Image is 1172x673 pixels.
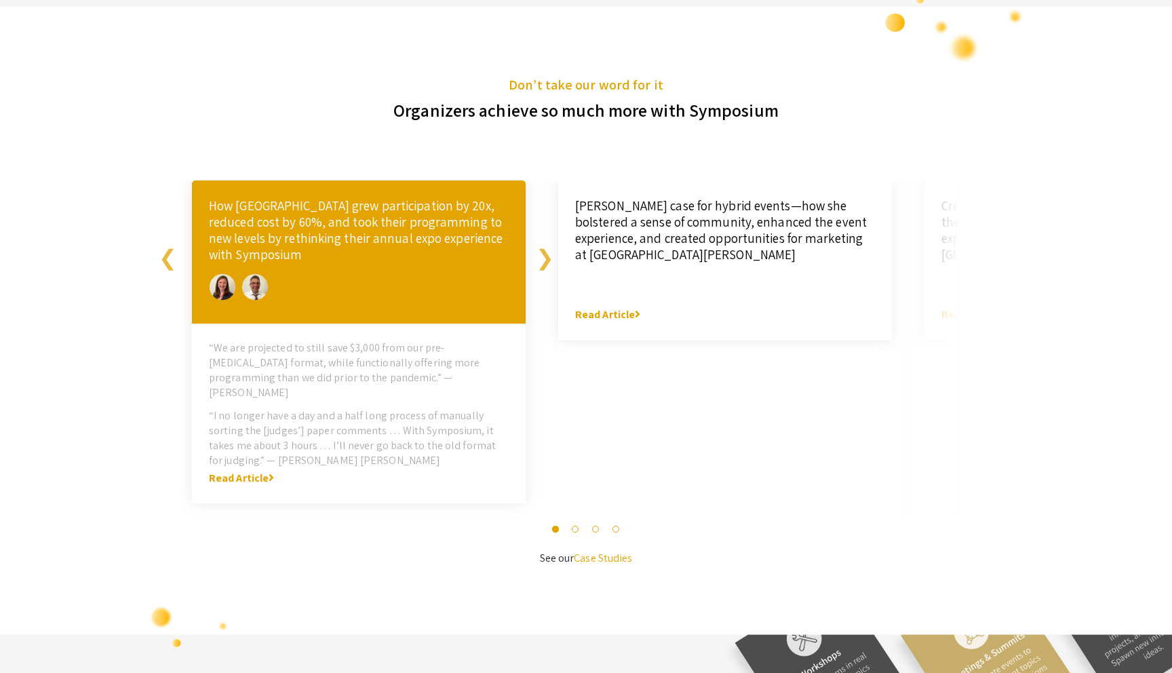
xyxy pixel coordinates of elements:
[209,408,509,468] p: “I no longer have a day and a half long process of manually sorting the [judges’] paper comments ...
[549,523,562,537] button: 1 of 2
[209,471,274,485] a: Read Article
[575,197,875,263] p: [PERSON_NAME] case for hybrid events—how she bolstered a sense of community, enhanced the event e...
[209,197,509,263] p: How [GEOGRAPHIC_DATA] grew participation by 20x, reduced cost by 60%, and took their programming ...
[209,273,236,301] img: img
[176,75,996,95] h5: Don’t take our word for it
[159,242,172,269] button: Previous
[10,612,58,663] iframe: Chat
[589,523,603,537] button: 3 of 2
[149,605,228,648] img: set-5.png
[575,307,640,322] a: Read Article
[209,341,509,400] p: “We are projected to still save $3,000 from our pre-[MEDICAL_DATA] format, while functionally off...
[574,551,632,565] a: Case Studies
[176,98,996,122] h3: Organizers achieve so much more with Symposium
[569,523,583,537] button: 2 of 2
[610,523,623,537] button: 4 of 2
[241,273,269,301] img: img
[536,242,549,269] button: Next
